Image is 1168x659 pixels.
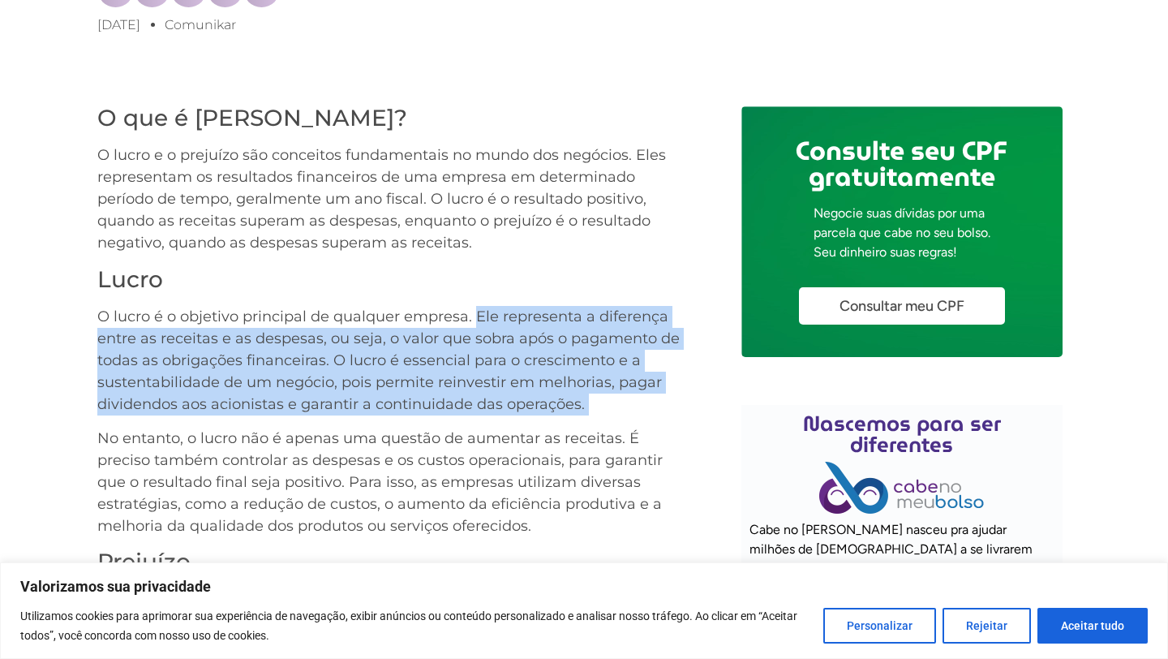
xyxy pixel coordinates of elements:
[20,577,1148,597] p: Valorizamos sua privacidade
[823,608,936,644] button: Personalizar
[814,204,990,262] p: Negocie suas dívidas por uma parcela que cabe no seu bolso. Seu dinheiro suas regras!
[97,144,685,254] p: O lucro e o prejuízo são conceitos fundamentais no mundo dos negócios. Eles representam os result...
[97,15,140,35] a: [DATE]
[943,608,1031,644] button: Rejeitar
[97,105,685,132] h3: O que é [PERSON_NAME]?
[97,549,685,576] h3: Prejuízo
[796,138,1007,190] h2: Consulte seu CPF gratuitamente
[839,299,964,313] span: Consultar meu CPF
[97,17,140,32] time: [DATE]
[1037,608,1148,644] button: Aceitar tudo
[819,462,985,514] img: Cabe no Meu Bolso
[20,606,811,645] p: Utilizamos cookies para aprimorar sua experiência de navegação, exibir anúncios ou conteúdo perso...
[165,15,236,35] a: comunikar
[97,306,685,416] p: O lucro é o objetivo principal de qualquer empresa. Ele representa a diferença entre as receitas ...
[799,287,1005,325] a: Consultar meu CPF
[97,428,685,537] p: No entanto, o lucro não é apenas uma questão de aumentar as receitas. É preciso também controlar ...
[749,413,1054,455] h2: Nascemos para ser diferentes
[97,266,685,294] h3: Lucro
